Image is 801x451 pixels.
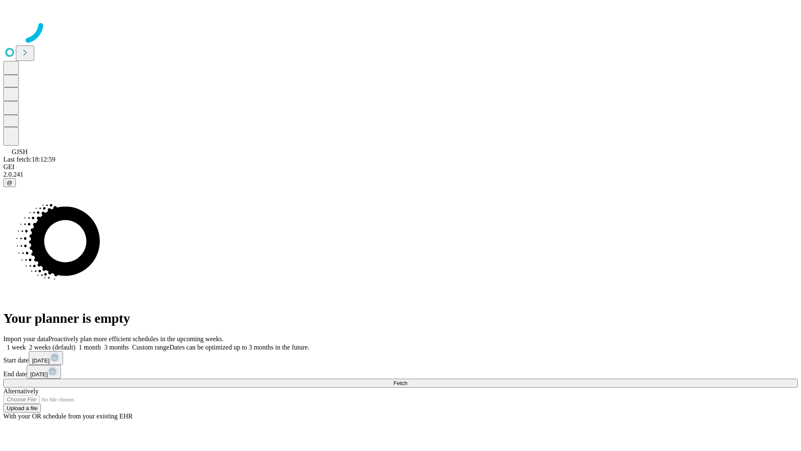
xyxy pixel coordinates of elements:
[132,344,169,351] span: Custom range
[3,335,48,342] span: Import your data
[3,156,55,163] span: Last fetch: 18:12:59
[3,171,798,178] div: 2.0.241
[48,335,224,342] span: Proactively plan more efficient schedules in the upcoming weeks.
[3,311,798,326] h1: Your planner is empty
[7,180,13,186] span: @
[3,413,133,420] span: With your OR schedule from your existing EHR
[29,351,63,365] button: [DATE]
[3,351,798,365] div: Start date
[79,344,101,351] span: 1 month
[3,388,38,395] span: Alternatively
[3,365,798,379] div: End date
[3,163,798,171] div: GEI
[29,344,76,351] span: 2 weeks (default)
[3,379,798,388] button: Fetch
[27,365,61,379] button: [DATE]
[169,344,309,351] span: Dates can be optimized up to 3 months in the future.
[3,404,41,413] button: Upload a file
[393,380,407,386] span: Fetch
[32,357,50,364] span: [DATE]
[30,371,48,378] span: [DATE]
[12,148,28,155] span: GJSH
[104,344,129,351] span: 3 months
[3,178,16,187] button: @
[7,344,26,351] span: 1 week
